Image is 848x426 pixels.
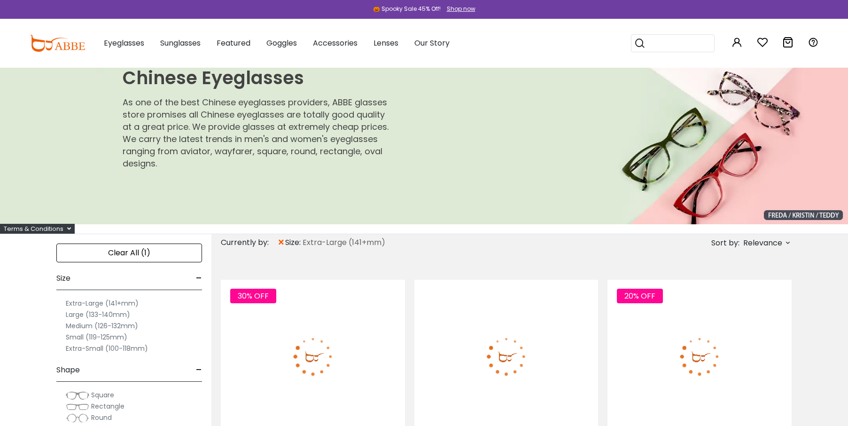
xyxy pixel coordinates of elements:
[56,267,70,290] span: Size
[104,38,144,48] span: Eyeglasses
[196,267,202,290] span: -
[123,96,393,170] p: As one of the best Chinese eyeglasses providers, ABBE glasses store promises all Chinese eyeglass...
[217,38,250,48] span: Featured
[96,67,848,224] img: Chinese Eyeglasses
[91,402,124,411] span: Rectangle
[91,390,114,400] span: Square
[66,402,89,411] img: Rectangle.png
[160,38,201,48] span: Sunglasses
[373,38,398,48] span: Lenses
[91,413,112,422] span: Round
[230,289,276,303] span: 30% OFF
[56,359,80,381] span: Shape
[66,391,89,400] img: Square.png
[266,38,297,48] span: Goggles
[123,67,393,89] h1: Chinese Eyeglasses
[442,5,475,13] a: Shop now
[66,413,89,423] img: Round.png
[66,343,148,354] label: Extra-Small (100-118mm)
[277,234,285,251] span: ×
[711,237,739,248] span: Sort by:
[285,237,303,248] span: size:
[66,309,130,320] label: Large (133-140mm)
[313,38,358,48] span: Accessories
[414,38,450,48] span: Our Story
[196,359,202,381] span: -
[66,331,127,343] label: Small (119-125mm)
[617,289,663,303] span: 20% OFF
[743,235,782,252] span: Relevance
[66,298,139,309] label: Extra-Large (141+mm)
[303,237,385,248] span: Extra-Large (141+mm)
[30,35,85,52] img: abbeglasses.com
[373,5,441,13] div: 🎃 Spooky Sale 45% Off!
[447,5,475,13] div: Shop now
[221,234,277,251] div: Currently by:
[66,320,138,331] label: Medium (126-132mm)
[56,244,202,262] div: Clear All (1)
